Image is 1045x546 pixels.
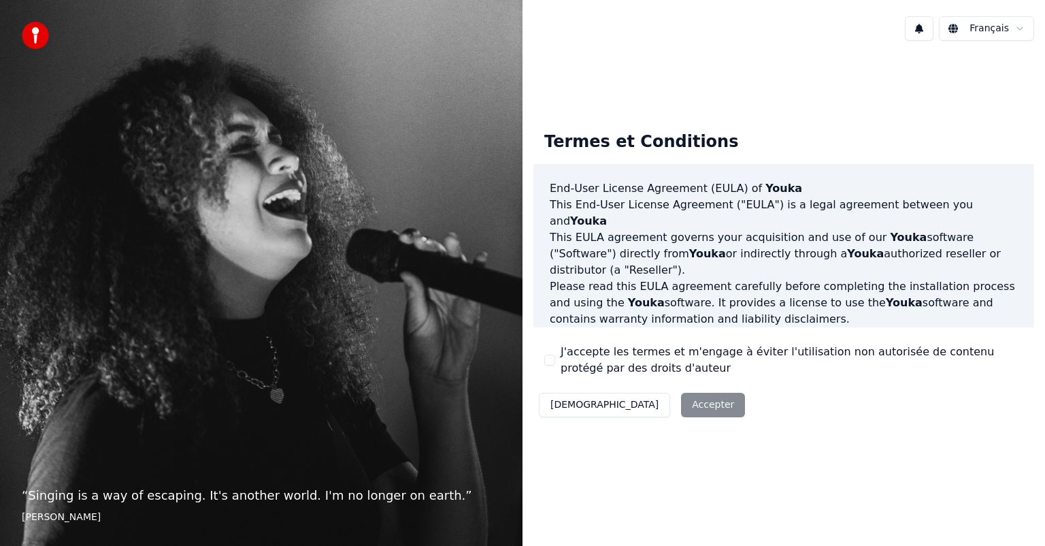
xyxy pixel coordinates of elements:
[689,247,726,260] span: Youka
[550,327,1018,393] p: If you register for a free trial of the software, this EULA agreement will also govern that trial...
[550,229,1018,278] p: This EULA agreement governs your acquisition and use of our software ("Software") directly from o...
[561,344,1023,376] label: J'accepte les termes et m'engage à éviter l'utilisation non autorisée de contenu protégé par des ...
[886,296,923,309] span: Youka
[570,214,607,227] span: Youka
[550,180,1018,197] h3: End-User License Agreement (EULA) of
[765,182,802,195] span: Youka
[22,22,49,49] img: youka
[22,511,501,524] footer: [PERSON_NAME]
[539,393,670,417] button: [DEMOGRAPHIC_DATA]
[628,296,665,309] span: Youka
[533,121,749,164] div: Termes et Conditions
[890,231,927,244] span: Youka
[22,486,501,505] p: “ Singing is a way of escaping. It's another world. I'm no longer on earth. ”
[847,247,884,260] span: Youka
[550,197,1018,229] p: This End-User License Agreement ("EULA") is a legal agreement between you and
[550,278,1018,327] p: Please read this EULA agreement carefully before completing the installation process and using th...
